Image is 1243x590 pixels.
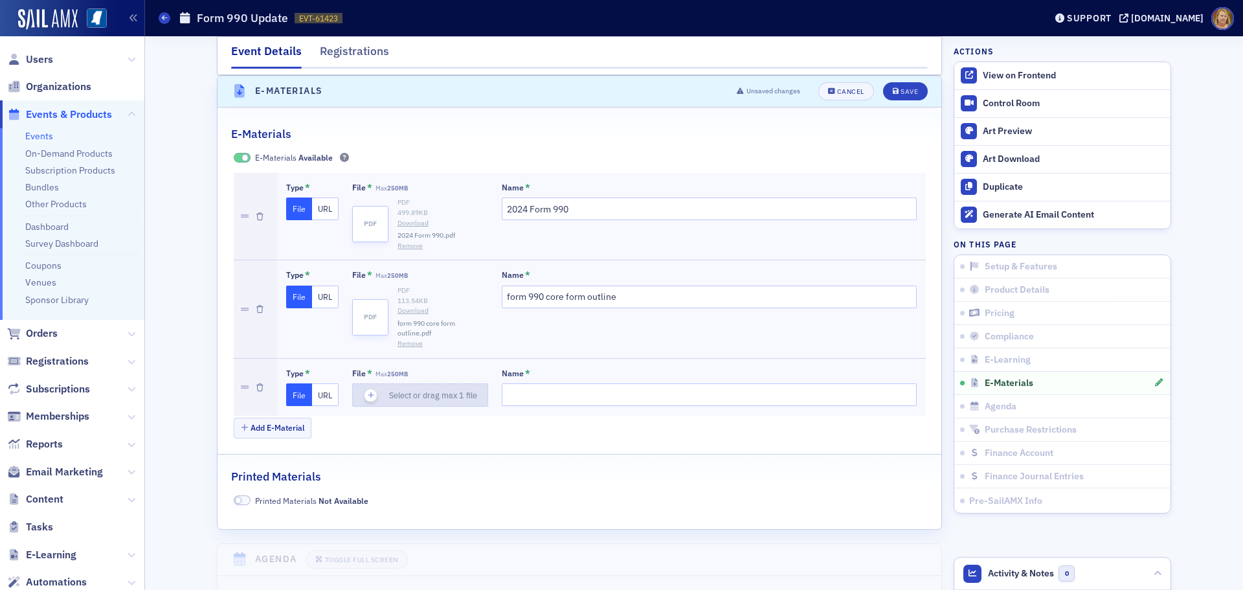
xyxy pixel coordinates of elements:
[197,10,288,26] h1: Form 990 Update
[985,424,1077,436] span: Purchase Restrictions
[525,368,530,380] abbr: This field is required
[954,117,1170,145] a: Art Preview
[985,308,1014,319] span: Pricing
[26,409,89,424] span: Memberships
[389,390,477,400] span: Select or drag max 1 file
[298,152,333,163] span: Available
[985,354,1031,366] span: E-Learning
[234,153,251,163] span: Available
[7,575,87,589] a: Automations
[1058,565,1075,582] span: 0
[352,183,366,192] div: File
[398,296,488,306] div: 113.54 KB
[387,184,408,192] span: 250MB
[255,84,322,98] h4: E-Materials
[312,286,339,308] button: URL
[387,271,408,280] span: 250MB
[954,173,1170,201] button: Duplicate
[18,9,78,30] img: SailAMX
[985,284,1049,296] span: Product Details
[746,86,800,96] span: Unsaved changes
[525,182,530,194] abbr: This field is required
[25,260,62,271] a: Coupons
[375,271,408,280] span: Max
[988,567,1054,580] span: Activity & Notes
[25,148,113,159] a: On-Demand Products
[502,183,524,192] div: Name
[985,261,1057,273] span: Setup & Features
[883,82,928,100] button: Save
[305,368,310,380] abbr: This field is required
[398,339,423,349] button: Remove
[954,90,1170,117] a: Control Room
[954,201,1170,229] button: Generate AI Email Content
[234,495,251,505] span: Not Available
[26,382,90,396] span: Subscriptions
[312,383,339,406] button: URL
[25,165,115,176] a: Subscription Products
[954,45,994,57] h4: Actions
[7,492,63,506] a: Content
[7,548,76,562] a: E-Learning
[398,286,488,296] div: PDF
[985,378,1033,389] span: E-Materials
[398,306,488,316] a: Download
[983,181,1164,193] div: Duplicate
[319,495,368,506] span: Not Available
[502,369,524,378] div: Name
[320,43,389,67] div: Registrations
[7,80,91,94] a: Organizations
[985,401,1016,413] span: Agenda
[985,471,1084,482] span: Finance Journal Entries
[7,520,53,534] a: Tasks
[306,550,408,569] button: Toggle Full Screen
[26,465,103,479] span: Email Marketing
[398,241,423,251] button: Remove
[398,208,488,218] div: 499.89 KB
[286,183,304,192] div: Type
[375,370,408,378] span: Max
[367,368,372,380] abbr: This field is required
[25,277,56,288] a: Venues
[7,437,63,451] a: Reports
[985,448,1053,459] span: Finance Account
[983,126,1164,137] div: Art Preview
[352,383,488,407] button: Select or drag max 1 file
[7,108,112,122] a: Events & Products
[954,62,1170,89] a: View on Frontend
[985,331,1034,343] span: Compliance
[25,238,98,249] a: Survey Dashboard
[299,13,338,24] span: EVT-61423
[255,152,333,163] span: E-Materials
[78,8,107,30] a: View Homepage
[983,209,1164,221] div: Generate AI Email Content
[1119,14,1208,23] button: [DOMAIN_NAME]
[983,70,1164,82] div: View on Frontend
[26,52,53,67] span: Users
[7,52,53,67] a: Users
[25,130,53,142] a: Events
[26,548,76,562] span: E-Learning
[26,354,89,369] span: Registrations
[398,319,488,339] span: form 990 core form outline.pdf
[87,8,107,28] img: SailAMX
[1211,7,1234,30] span: Profile
[7,382,90,396] a: Subscriptions
[26,108,112,122] span: Events & Products
[234,418,312,438] button: Add E-Material
[26,492,63,506] span: Content
[954,238,1171,250] h4: On this page
[286,369,304,378] div: Type
[387,370,408,378] span: 250MB
[375,184,408,192] span: Max
[255,552,297,566] h4: Agenda
[352,270,366,280] div: File
[25,181,59,193] a: Bundles
[231,468,321,485] h2: Printed Materials
[26,437,63,451] span: Reports
[983,98,1164,109] div: Control Room
[286,383,313,406] button: File
[7,409,89,424] a: Memberships
[7,465,103,479] a: Email Marketing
